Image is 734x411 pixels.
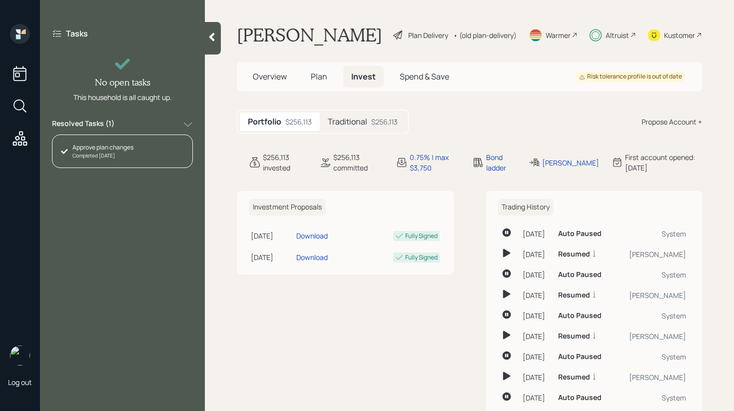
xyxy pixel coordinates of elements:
h6: Resumed [558,373,590,381]
div: First account opened: [DATE] [625,152,702,173]
div: This household is all caught up. [73,92,172,102]
div: Plan Delivery [408,30,448,40]
div: Fully Signed [405,253,438,262]
div: $256,113 [285,116,312,127]
span: Plan [311,71,327,82]
div: [PERSON_NAME] [542,157,599,168]
div: [DATE] [523,228,550,239]
img: retirable_logo.png [10,345,30,365]
div: Fully Signed [405,231,438,240]
h6: Trading History [498,199,554,215]
h1: [PERSON_NAME] [237,24,382,46]
div: System [618,228,686,239]
h6: Auto Paused [558,393,602,402]
span: Overview [253,71,287,82]
div: Download [296,252,328,262]
div: • (old plan-delivery) [453,30,517,40]
div: [DATE] [523,392,550,403]
div: Log out [8,377,32,387]
div: [DATE] [523,351,550,362]
div: Download [296,230,328,241]
h6: Resumed [558,291,590,299]
h5: Traditional [328,117,367,126]
span: Invest [351,71,376,82]
div: [DATE] [523,310,550,321]
div: System [618,351,686,362]
h6: Resumed [558,332,590,340]
div: [DATE] [523,249,550,259]
div: [PERSON_NAME] [618,290,686,300]
div: [DATE] [251,252,292,262]
div: [PERSON_NAME] [618,372,686,382]
div: Altruist [606,30,629,40]
div: Bond ladder [486,152,516,173]
div: Kustomer [664,30,695,40]
div: Risk tolerance profile is out of date [579,72,682,81]
h6: Auto Paused [558,229,602,238]
div: System [618,392,686,403]
h5: Portfolio [248,117,281,126]
h4: No open tasks [95,77,150,88]
div: $256,113 invested [263,152,307,173]
div: [DATE] [523,290,550,300]
div: $256,113 committed [333,152,384,173]
h6: Auto Paused [558,270,602,279]
div: Completed [DATE] [72,152,133,159]
span: Spend & Save [400,71,449,82]
div: [DATE] [523,331,550,341]
div: Approve plan changes [72,143,133,152]
h6: Auto Paused [558,352,602,361]
label: Tasks [66,28,88,39]
h6: Investment Proposals [249,199,326,215]
label: Resolved Tasks ( 1 ) [52,118,114,130]
div: [DATE] [523,372,550,382]
div: System [618,269,686,280]
h6: Resumed [558,250,590,258]
div: [PERSON_NAME] [618,331,686,341]
div: 0.75% | max $3,750 [410,152,460,173]
h6: Auto Paused [558,311,602,320]
div: Warmer [546,30,571,40]
div: [DATE] [251,230,292,241]
div: System [618,310,686,321]
div: [PERSON_NAME] [618,249,686,259]
div: [DATE] [523,269,550,280]
div: $256,113 [371,116,398,127]
div: Propose Account + [642,116,702,127]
